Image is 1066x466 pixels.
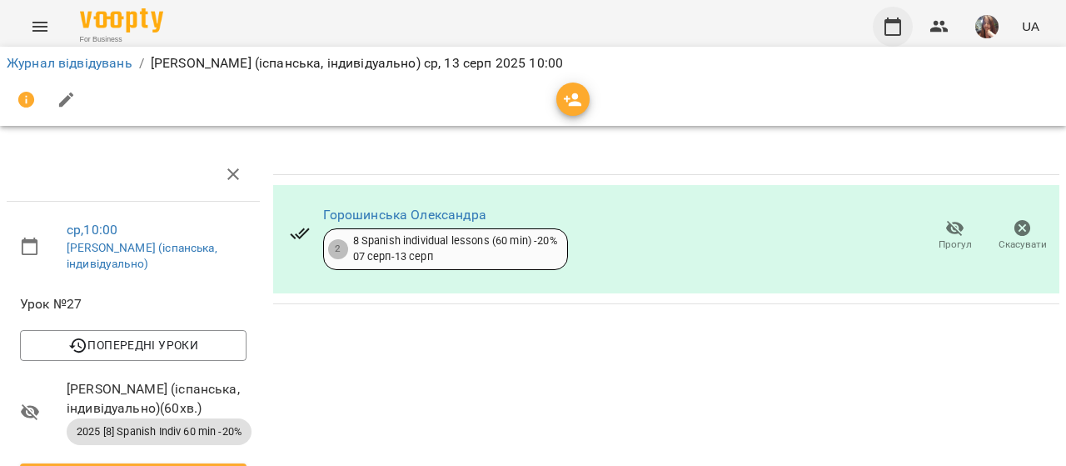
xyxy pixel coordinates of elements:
button: UA [1015,11,1046,42]
button: Menu [20,7,60,47]
span: For Business [80,34,163,45]
button: Скасувати [989,213,1056,259]
span: Урок №27 [20,294,247,314]
p: [PERSON_NAME] (іспанська, індивідуально) ср, 13 серп 2025 10:00 [151,53,563,73]
span: Прогул [939,238,972,252]
span: UA [1022,18,1039,35]
a: Журнал відвідувань [7,55,132,71]
div: 8 Spanish individual lessons (60 min) -20% 07 серп - 13 серп [353,233,557,264]
button: Прогул [921,213,989,259]
span: Скасувати [999,238,1047,252]
button: Попередні уроки [20,330,247,360]
span: 2025 [8] Spanish Indiv 60 min -20% [67,424,252,439]
div: 2 [328,239,348,259]
span: [PERSON_NAME] (іспанська, індивідуально) ( 60 хв. ) [67,379,247,418]
img: Voopty Logo [80,8,163,33]
nav: breadcrumb [7,53,1059,73]
a: ср , 10:00 [67,222,117,238]
img: 0ee1f4be303f1316836009b6ba17c5c5.jpeg [975,15,999,38]
a: Горошинська Олександра [323,207,486,223]
a: [PERSON_NAME] (іспанська, індивідуально) [67,241,217,271]
li: / [139,53,144,73]
span: Попередні уроки [33,335,233,355]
